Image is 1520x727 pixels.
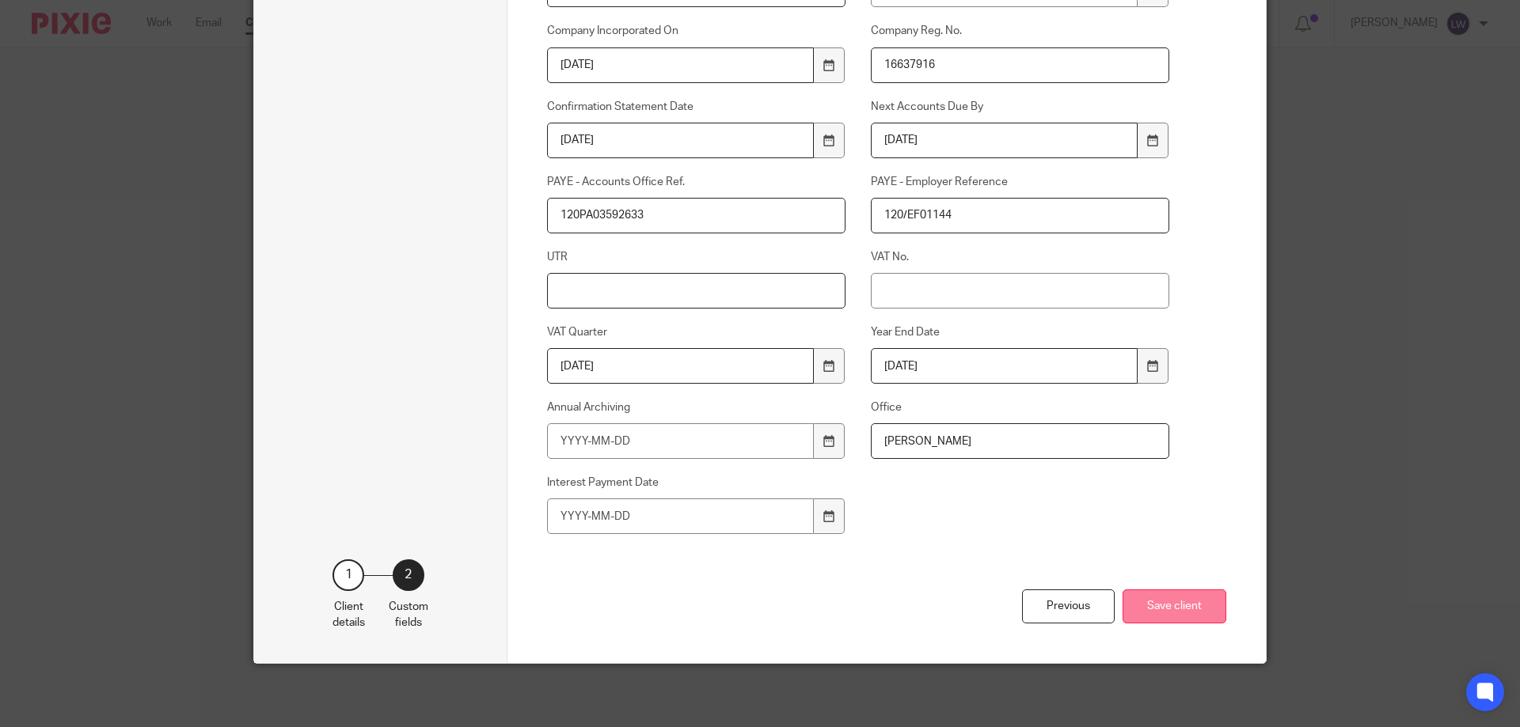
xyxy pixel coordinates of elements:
input: YYYY-MM-DD [547,498,815,534]
label: Company Reg. No. [871,23,1170,39]
input: YYYY-MM-DD [871,123,1138,158]
label: UTR [547,249,846,265]
div: 2 [393,559,424,591]
label: Next Accounts Due By [871,99,1170,115]
label: VAT Quarter [547,324,846,340]
div: 1 [332,559,364,591]
label: PAYE - Employer Reference [871,174,1170,190]
p: Custom fields [389,599,428,631]
p: Client details [332,599,365,631]
label: VAT No. [871,249,1170,265]
label: Year End Date [871,324,1170,340]
label: Office [871,399,1170,415]
label: Annual Archiving [547,399,846,415]
label: Interest Payment Date [547,475,846,490]
input: YYYY-MM-DD [547,423,815,459]
label: Company Incorporated On [547,23,846,39]
label: Confirmation Statement Date [547,99,846,115]
input: YYYY-MM-DD [871,348,1138,384]
input: YYYY-MM-DD [547,123,815,158]
div: Previous [1022,589,1115,623]
input: YYYY-MM-DD [547,47,815,83]
button: Save client [1123,589,1226,623]
input: YYYY-MM-DD [547,348,815,384]
label: PAYE - Accounts Office Ref. [547,174,846,190]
